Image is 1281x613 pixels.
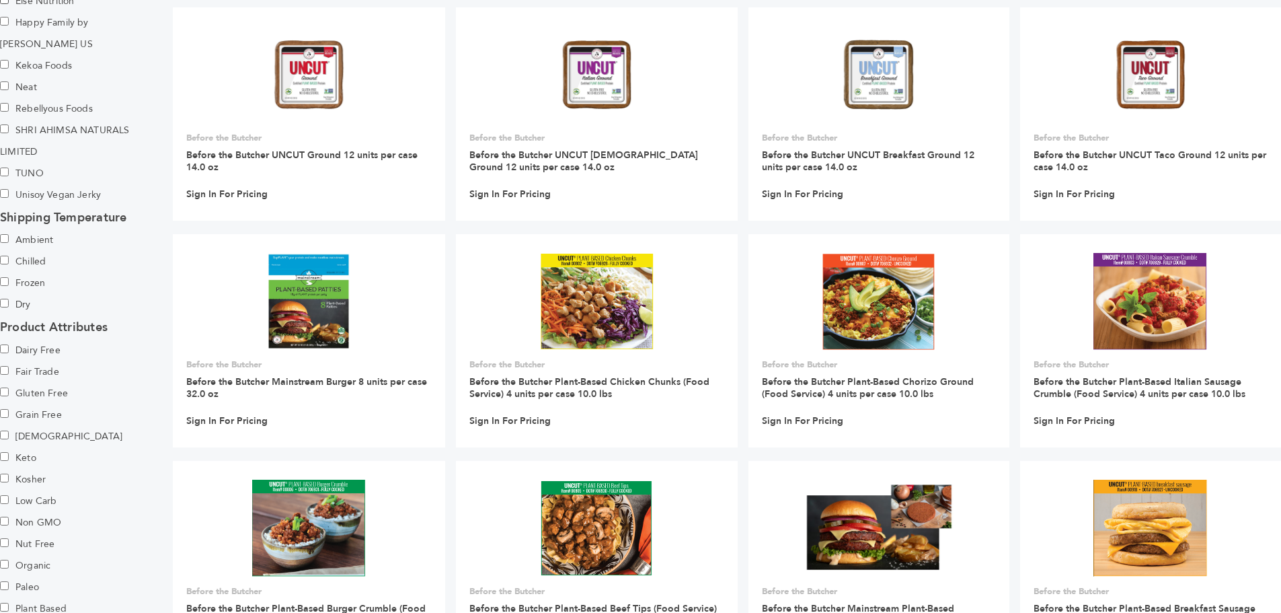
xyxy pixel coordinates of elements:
img: Before the Butcher Plant-Based Breakfast Sausage Patty (Food Service) 80 units per case 10.0 lbs [1093,480,1207,577]
p: Before the Butcher [762,359,996,371]
a: Sign In For Pricing [762,415,843,427]
img: Before the Butcher Plant-Based Chicken Chunks (Food Service) 4 units per case 10.0 lbs [540,253,653,350]
p: Before the Butcher [186,359,432,371]
a: Sign In For Pricing [1034,415,1115,427]
a: Before the Butcher UNCUT [DEMOGRAPHIC_DATA] Ground 12 units per case 14.0 oz [469,149,698,174]
a: Sign In For Pricing [469,415,551,427]
img: Before the Butcher Plant-Based Chorizo Ground (Food Service) 4 units per case 10.0 lbs [822,253,935,350]
p: Before the Butcher [469,132,724,144]
img: Before the Butcher Mainstream Plant-Based Burger Patty (Food Service) 40 units per case 10.0 lbs [802,480,956,577]
img: Before the Butcher Plant-Based Italian Sausage Crumble (Food Service) 4 units per case 10.0 lbs [1093,253,1207,350]
p: Before the Butcher [469,359,724,371]
a: Before the Butcher UNCUT Ground 12 units per case 14.0 oz [186,149,418,174]
img: Before the Butcher UNCUT Taco Ground 12 units per case 14.0 oz [1094,26,1208,123]
a: Before the Butcher UNCUT Breakfast Ground 12 units per case 14.0 oz [762,149,974,174]
a: Sign In For Pricing [469,188,551,201]
a: Before the Butcher Plant-Based Chorizo Ground (Food Service) 4 units per case 10.0 lbs [762,375,974,400]
p: Before the Butcher [1034,585,1268,598]
p: Before the Butcher [1034,132,1268,144]
img: Before the Butcher UNCUT Breakfast Ground 12 units per case 14.0 oz [822,26,935,123]
img: Before the Butcher UNCUT Ground 12 units per case 14.0 oz [252,26,366,123]
a: Before the Butcher Mainstream Burger 8 units per case 32.0 oz [186,375,427,400]
img: Before the Butcher Plant-Based Beef Tips (Food Service) 4 units per case 10.0 lbs [540,480,653,577]
p: Before the Butcher [186,132,432,144]
a: Sign In For Pricing [186,415,268,427]
p: Before the Butcher [1034,359,1268,371]
p: Before the Butcher [469,585,724,598]
img: Before the Butcher Plant-Based Burger Crumble (Food Service) 4 units per case 10.0 lbs [252,480,366,577]
a: Before the Butcher Plant-Based Italian Sausage Crumble (Food Service) 4 units per case 10.0 lbs [1034,375,1245,400]
p: Before the Butcher [186,585,432,598]
a: Sign In For Pricing [1034,188,1115,201]
p: Before the Butcher [762,585,996,598]
a: Before the Butcher UNCUT Taco Ground 12 units per case 14.0 oz [1034,149,1266,174]
a: Before the Butcher Plant-Based Chicken Chunks (Food Service) 4 units per case 10.0 lbs [469,375,709,400]
img: Before the Butcher Mainstream Burger 8 units per case 32.0 oz [268,253,350,350]
p: Before the Butcher [762,132,996,144]
a: Sign In For Pricing [186,188,268,201]
img: Before the Butcher UNCUT Italian Ground 12 units per case 14.0 oz [540,26,654,123]
a: Sign In For Pricing [762,188,843,201]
